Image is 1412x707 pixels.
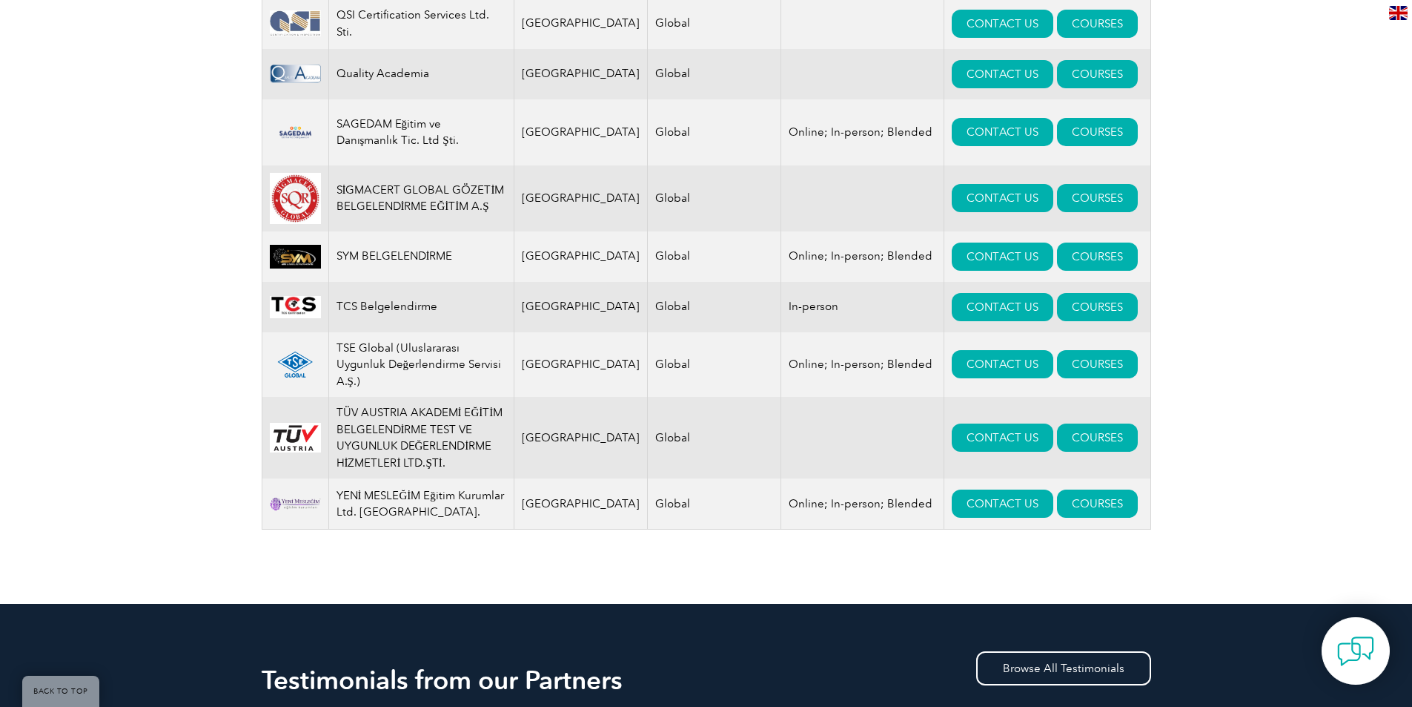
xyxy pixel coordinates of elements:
td: YENİ MESLEĞİM Eğitim Kurumlar Ltd. [GEOGRAPHIC_DATA]. [328,479,514,530]
img: 613cfb79-3206-ef11-9f89-6045bde6fda5-logo.png [270,351,321,379]
td: Global [648,49,781,99]
a: CONTACT US [952,118,1053,146]
a: COURSES [1057,243,1138,271]
td: Online; In-person; Blended [781,479,944,530]
td: TÜV AUSTRIA AKADEMİ EĞİTİM BELGELENDİRME TEST VE UYGUNLUK DEĞERLENDİRME HİZMETLERİ LTD.ŞTİ. [328,397,514,479]
img: 63e782e8-969b-ea11-a812-000d3a79722d%20-logo.jpg [270,296,321,318]
a: COURSES [1057,118,1138,146]
a: COURSES [1057,293,1138,321]
td: Global [648,99,781,165]
img: 332d7e0c-38db-ea11-a813-000d3a79722d-logo.png [270,65,321,84]
a: CONTACT US [952,293,1053,321]
img: 96bcf279-912b-ec11-b6e6-002248183798-logo.jpg [270,173,321,224]
td: Online; In-person; Blended [781,231,944,282]
img: 6cd35cc7-366f-eb11-a812-002248153038-logo.png [270,423,321,453]
td: [GEOGRAPHIC_DATA] [514,479,648,530]
td: [GEOGRAPHIC_DATA] [514,49,648,99]
td: Online; In-person; Blended [781,332,944,398]
td: TSE Global (Uluslararası Uygunluk Değerlendirme Servisi A.Ş.) [328,332,514,398]
td: Quality Academia [328,49,514,99]
td: [GEOGRAPHIC_DATA] [514,397,648,479]
img: 57225024-9ac7-ef11-a72f-000d3ad148a4-logo.png [270,490,321,518]
a: CONTACT US [952,10,1053,38]
td: Global [648,282,781,332]
td: [GEOGRAPHIC_DATA] [514,231,648,282]
img: ba54cc5a-3a2b-ee11-9966-000d3ae1a86f-logo.jpg [270,245,321,269]
a: COURSES [1057,350,1138,378]
a: COURSES [1057,490,1138,518]
a: CONTACT US [952,350,1053,378]
td: [GEOGRAPHIC_DATA] [514,165,648,231]
a: CONTACT US [952,60,1053,88]
a: COURSES [1057,10,1138,38]
a: CONTACT US [952,184,1053,212]
a: CONTACT US [952,243,1053,271]
td: SAGEDAM Eğitim ve Danışmanlık Tic. Ltd Şti. [328,99,514,165]
td: In-person [781,282,944,332]
a: BACK TO TOP [22,676,99,707]
td: [GEOGRAPHIC_DATA] [514,332,648,398]
a: Browse All Testimonials [976,651,1151,685]
td: Global [648,165,781,231]
td: [GEOGRAPHIC_DATA] [514,282,648,332]
td: SYM BELGELENDİRME [328,231,514,282]
img: contact-chat.png [1337,633,1374,670]
a: COURSES [1057,60,1138,88]
td: Global [648,231,781,282]
img: 82fc6c71-8733-ed11-9db1-00224817fa54-logo.png [270,107,321,158]
td: [GEOGRAPHIC_DATA] [514,99,648,165]
a: COURSES [1057,424,1138,452]
a: CONTACT US [952,490,1053,518]
img: en [1389,6,1408,20]
img: d621cc73-b749-ea11-a812-000d3a7940d5-logo.jpg [270,10,321,37]
td: TCS Belgelendirme [328,282,514,332]
td: SİGMACERT GLOBAL GÖZETİM BELGELENDİRME EĞİTİM A.Ş [328,165,514,231]
td: Global [648,332,781,398]
a: COURSES [1057,184,1138,212]
h2: Testimonials from our Partners [262,668,1151,692]
a: CONTACT US [952,424,1053,452]
td: Global [648,397,781,479]
td: Online; In-person; Blended [781,99,944,165]
td: Global [648,479,781,530]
